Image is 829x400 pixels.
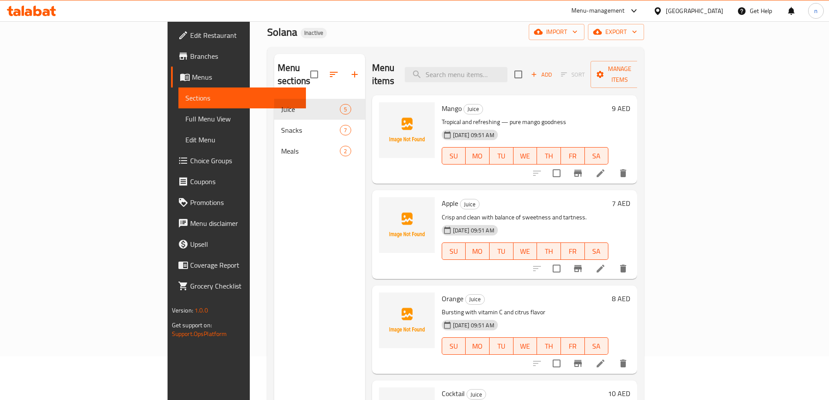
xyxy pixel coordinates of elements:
a: Coupons [171,171,306,192]
div: Juice [465,294,485,305]
span: Add item [527,68,555,81]
span: export [595,27,637,37]
span: Juice [464,104,483,114]
span: FR [564,340,581,353]
span: MO [469,150,486,162]
span: 2 [340,147,350,155]
span: Coverage Report [190,260,299,270]
span: MO [469,340,486,353]
span: n [814,6,818,16]
span: Sections [185,93,299,103]
span: Juice [467,390,486,400]
button: MO [466,147,490,165]
div: items [340,104,351,114]
button: import [529,24,584,40]
a: Edit menu item [595,168,606,178]
span: SA [588,340,605,353]
button: Branch-specific-item [567,353,588,374]
a: Choice Groups [171,150,306,171]
span: Select section [509,65,527,84]
span: TU [493,150,510,162]
div: Meals2 [274,141,365,161]
span: Branches [190,51,299,61]
button: SA [585,337,609,355]
a: Menu disclaimer [171,213,306,234]
h2: Menu items [372,61,395,87]
button: SA [585,242,609,260]
span: 5 [340,105,350,114]
h6: 10 AED [608,387,630,400]
span: Orange [442,292,463,305]
span: SA [588,245,605,258]
span: WE [517,150,534,162]
img: Mango [379,102,435,158]
span: TH [540,340,557,353]
span: Mango [442,102,462,115]
button: TH [537,147,561,165]
span: Juice [281,104,340,114]
a: Coverage Report [171,255,306,276]
span: 7 [340,126,350,134]
span: Add [530,70,553,80]
span: Inactive [301,29,327,37]
a: Full Menu View [178,108,306,129]
a: Branches [171,46,306,67]
h6: 8 AED [612,292,630,305]
a: Promotions [171,192,306,213]
button: FR [561,147,585,165]
a: Edit Restaurant [171,25,306,46]
button: TU [490,337,514,355]
span: Meals [281,146,340,156]
span: Select to update [547,164,566,182]
div: Juice [467,389,486,400]
button: SA [585,147,609,165]
a: Upsell [171,234,306,255]
div: Juice [460,199,480,209]
span: WE [517,340,534,353]
span: SU [446,150,463,162]
span: MO [469,245,486,258]
span: Choice Groups [190,155,299,166]
button: FR [561,337,585,355]
span: [DATE] 09:51 AM [450,321,498,329]
div: Juice [463,104,483,114]
span: 1.0.0 [195,305,208,316]
div: [GEOGRAPHIC_DATA] [666,6,723,16]
a: Edit menu item [595,263,606,274]
button: Add [527,68,555,81]
button: WE [514,147,537,165]
span: Select to update [547,354,566,373]
span: TH [540,150,557,162]
span: Coupons [190,176,299,187]
button: SU [442,242,466,260]
span: Promotions [190,197,299,208]
button: Manage items [591,61,649,88]
button: MO [466,337,490,355]
h6: 7 AED [612,197,630,209]
span: SA [588,150,605,162]
p: Bursting with vitamin C and citrus flavor [442,307,609,318]
div: Snacks [281,125,340,135]
button: TU [490,242,514,260]
button: WE [514,242,537,260]
span: Full Menu View [185,114,299,124]
a: Support.OpsPlatform [172,328,227,339]
span: Edit Menu [185,134,299,145]
span: Upsell [190,239,299,249]
span: Select to update [547,259,566,278]
button: delete [613,258,634,279]
span: [DATE] 09:51 AM [450,226,498,235]
img: Orange [379,292,435,348]
button: TH [537,242,561,260]
span: Get support on: [172,319,212,331]
div: Juice5 [274,99,365,120]
span: Cocktail [442,387,465,400]
div: items [340,125,351,135]
span: TH [540,245,557,258]
span: Menus [192,72,299,82]
a: Edit Menu [178,129,306,150]
p: Crisp and clean with balance of sweetness and tartness. [442,212,609,223]
nav: Menu sections [274,95,365,165]
span: Juice [460,199,479,209]
span: Select all sections [305,65,323,84]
